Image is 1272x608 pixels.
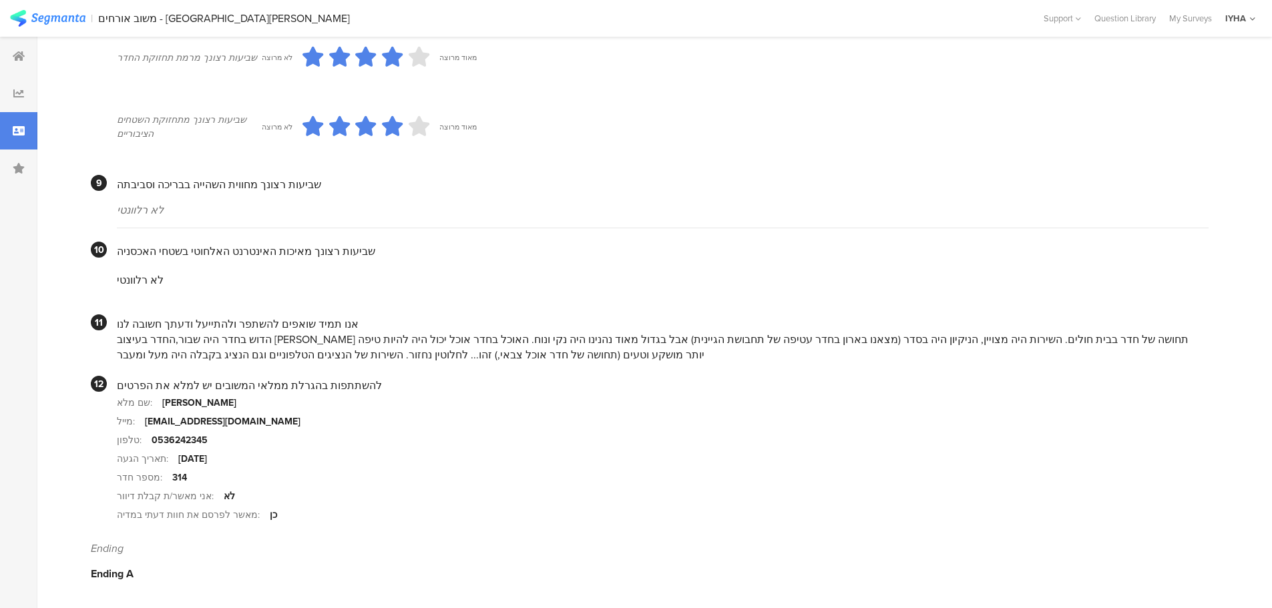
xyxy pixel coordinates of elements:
a: My Surveys [1162,12,1219,25]
div: 10 [91,242,107,258]
div: לא מרוצה [262,121,292,132]
div: מאוד מרוצה [439,52,477,63]
div: Ending A [91,566,1209,581]
div: לא מרוצה [262,52,292,63]
div: אני מאשר/ת קבלת דיוור: [117,489,224,503]
div: לא רלוונטי [117,202,1209,218]
div: שם מלא: [117,396,162,410]
div: שביעות רצונך מתחזוקת השטחים הציבוריים [117,113,262,141]
div: שביעות רצונך מרמת תחזוקת החדר [117,51,262,65]
div: [EMAIL_ADDRESS][DOMAIN_NAME] [145,414,300,428]
div: 9 [91,175,107,191]
div: שביעות רצונך מאיכות האינטרנט האלחוטי בשטחי האכסניה [117,244,1209,259]
div: Ending [91,541,1209,556]
div: [DATE] [178,452,207,466]
a: Question Library [1088,12,1162,25]
div: 0536242345 [152,433,208,447]
div: IYHA [1225,12,1246,25]
div: כן [270,508,277,522]
div: 12 [91,376,107,392]
div: לא [224,489,235,503]
div: [PERSON_NAME] [162,396,236,410]
div: מאשר לפרסם את חוות דעתי במדיה: [117,508,270,522]
div: אנו תמיד שואפים להשתפר ולהתייעל ודעתך חשובה לנו [117,316,1209,332]
div: טלפון: [117,433,152,447]
div: שביעות רצונך מחווית השהייה בבריכה וסביבתה [117,177,1209,192]
div: 314 [172,471,187,485]
section: לא רלוונטי [117,259,1209,301]
div: משוב אורחים - [GEOGRAPHIC_DATA][PERSON_NAME] [98,12,350,25]
div: מאוד מרוצה [439,121,477,132]
div: Support [1044,8,1081,29]
div: הדוש בחדר היה שבור,החדר בעיצוב [PERSON_NAME] תחושה של חדר בבית חולים. השירות היה מצויין, הניקיון ... [117,332,1209,362]
div: 11 [91,314,107,330]
div: להשתתפות בהגרלת ממלאי המשובים יש למלא את הפרטים [117,378,1209,393]
img: segmanta logo [10,10,85,27]
div: תאריך הגעה: [117,452,178,466]
div: מייל: [117,414,145,428]
div: | [91,11,93,26]
div: מספר חדר: [117,471,172,485]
